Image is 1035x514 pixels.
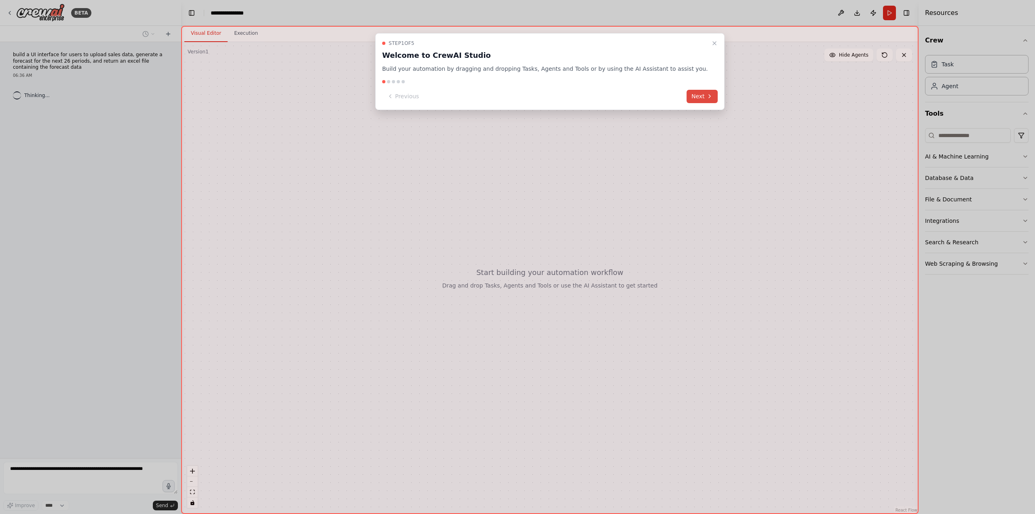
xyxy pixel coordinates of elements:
[686,90,718,103] button: Next
[389,40,414,47] span: Step 1 of 5
[382,64,708,74] p: Build your automation by dragging and dropping Tasks, Agents and Tools or by using the AI Assista...
[382,50,708,61] h3: Welcome to CrewAI Studio
[186,7,197,19] button: Hide left sidebar
[382,90,424,103] button: Previous
[710,38,719,48] button: Close walkthrough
